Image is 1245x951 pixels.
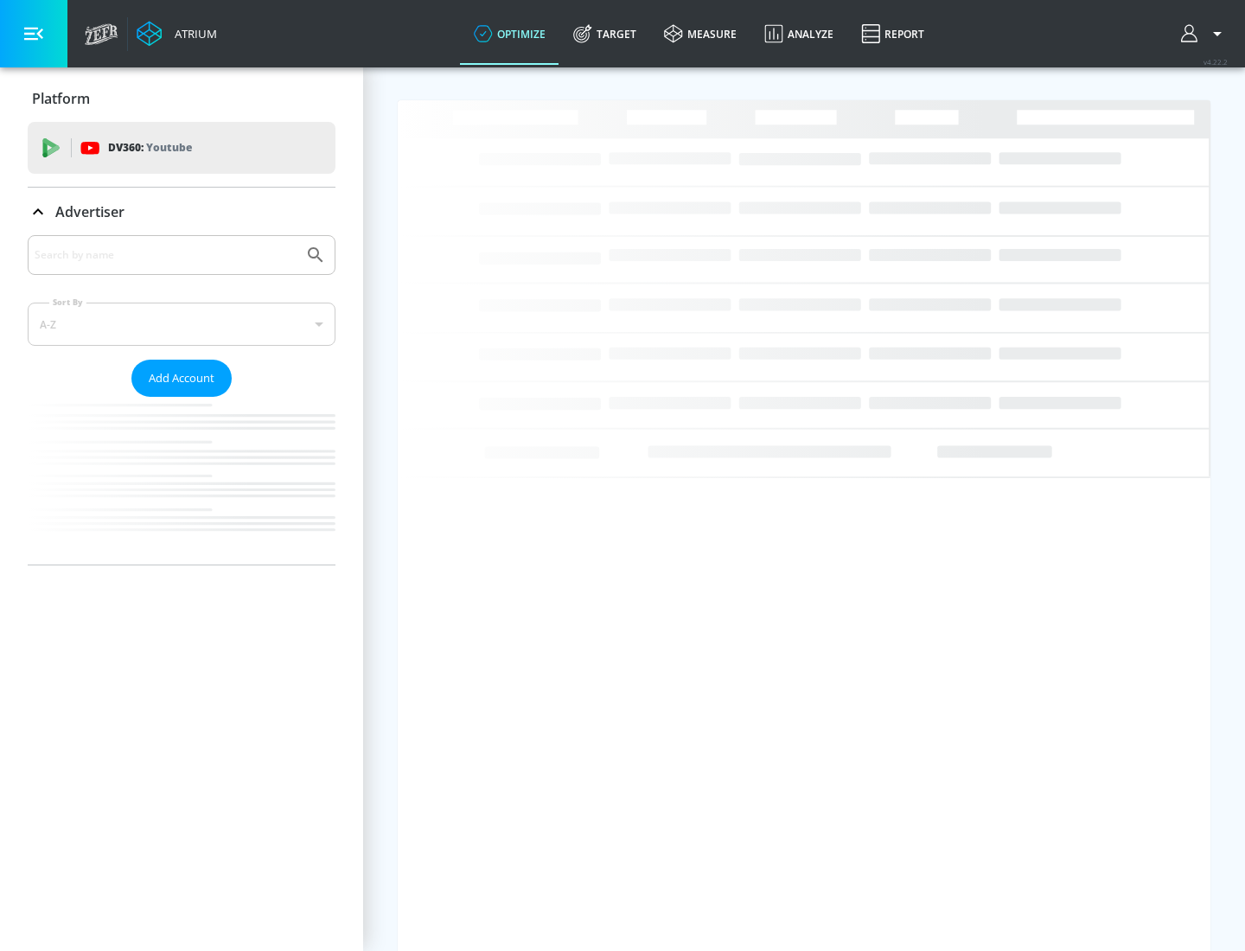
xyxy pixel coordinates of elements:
[28,397,335,565] nav: list of Advertiser
[1203,57,1228,67] span: v 4.22.2
[28,235,335,565] div: Advertiser
[131,360,232,397] button: Add Account
[650,3,750,65] a: measure
[108,138,192,157] p: DV360:
[32,89,90,108] p: Platform
[168,26,217,41] div: Atrium
[146,138,192,156] p: Youtube
[149,368,214,388] span: Add Account
[559,3,650,65] a: Target
[460,3,559,65] a: optimize
[28,188,335,236] div: Advertiser
[28,74,335,123] div: Platform
[28,122,335,174] div: DV360: Youtube
[49,297,86,308] label: Sort By
[28,303,335,346] div: A-Z
[847,3,938,65] a: Report
[55,202,124,221] p: Advertiser
[35,244,297,266] input: Search by name
[137,21,217,47] a: Atrium
[750,3,847,65] a: Analyze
